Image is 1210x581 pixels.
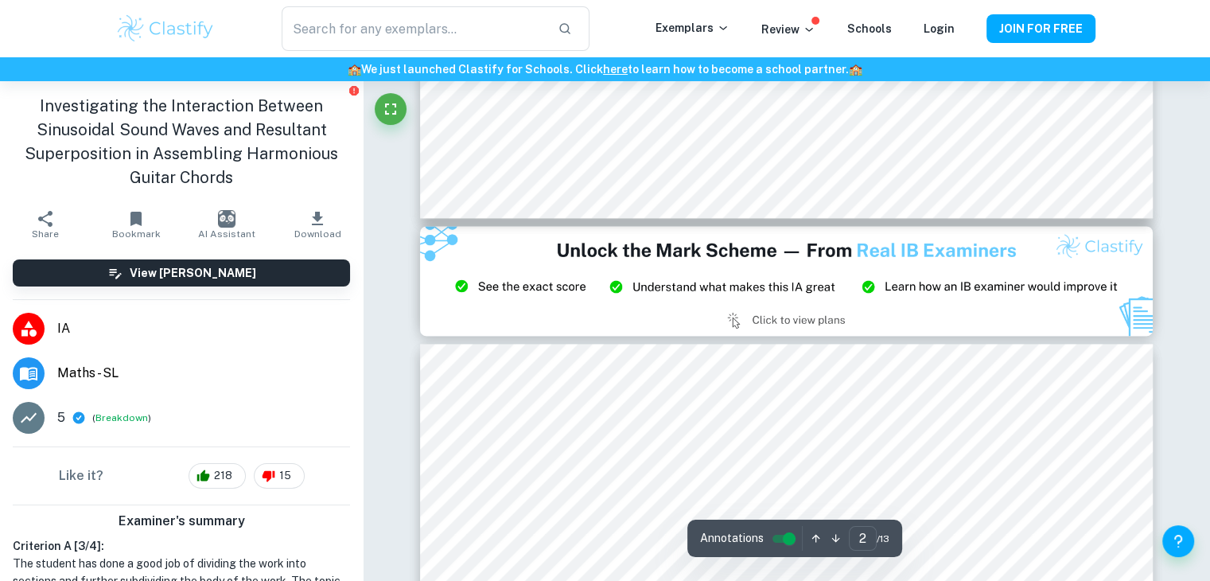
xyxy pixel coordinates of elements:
h6: We just launched Clastify for Schools. Click to learn how to become a school partner. [3,60,1207,78]
img: AI Assistant [218,210,235,228]
h1: Investigating the Interaction Between Sinusoidal Sound Waves and Resultant Superposition in Assem... [13,94,350,189]
a: Login [924,22,955,35]
p: Review [761,21,815,38]
img: Ad [420,226,1154,336]
span: 🏫 [849,63,862,76]
button: Report issue [348,84,360,96]
div: 218 [189,463,246,489]
span: Share [32,228,59,240]
span: Bookmark [112,228,161,240]
span: 218 [205,468,241,484]
p: Exemplars [656,19,730,37]
span: IA [57,319,350,338]
button: Help and Feedback [1162,525,1194,557]
button: View [PERSON_NAME] [13,259,350,287]
span: 🏫 [348,63,361,76]
h6: Criterion A [ 3 / 4 ]: [13,537,350,555]
span: Maths - SL [57,364,350,383]
button: Download [272,202,363,247]
span: AI Assistant [198,228,255,240]
p: 5 [57,408,65,427]
h6: View [PERSON_NAME] [130,264,256,282]
button: AI Assistant [181,202,272,247]
button: Bookmark [91,202,181,247]
button: JOIN FOR FREE [986,14,1095,43]
button: Breakdown [95,411,148,425]
img: Clastify logo [115,13,216,45]
h6: Like it? [59,466,103,485]
span: Annotations [700,530,764,547]
a: here [603,63,628,76]
a: Schools [847,22,892,35]
div: 15 [254,463,305,489]
span: Download [294,228,341,240]
button: Fullscreen [375,93,407,125]
span: ( ) [92,411,151,426]
input: Search for any exemplars... [282,6,544,51]
span: / 13 [877,532,889,546]
h6: Examiner's summary [6,512,356,531]
span: 15 [270,468,300,484]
